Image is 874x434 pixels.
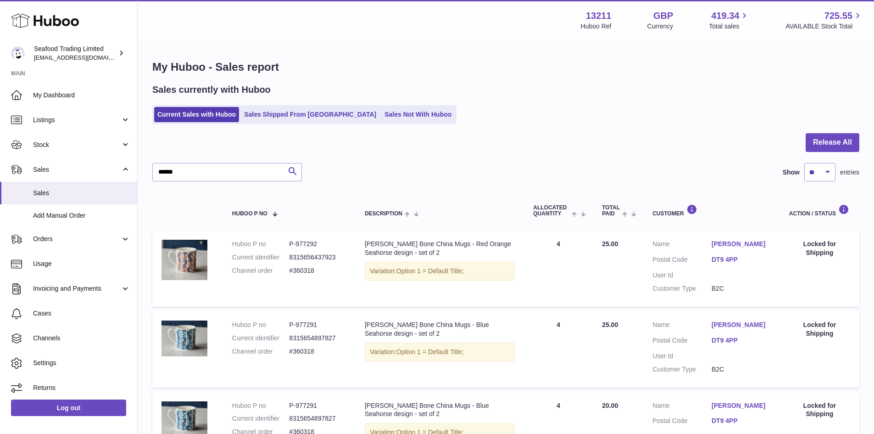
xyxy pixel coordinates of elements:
[365,240,515,257] div: [PERSON_NAME] Bone China Mugs - Red Orange Seahorse design - set of 2
[524,311,593,388] td: 4
[33,116,121,124] span: Listings
[289,266,346,275] dd: #360318
[33,284,121,293] span: Invoicing and Payments
[652,321,712,332] dt: Name
[11,400,126,416] a: Log out
[581,22,612,31] div: Huboo Ref
[34,54,135,61] span: [EMAIL_ADDRESS][DOMAIN_NAME]
[783,168,800,177] label: Show
[711,10,739,22] span: 419.34
[712,240,771,248] a: [PERSON_NAME]
[33,91,130,100] span: My Dashboard
[161,240,207,280] img: 132111738522012.png
[789,204,850,217] div: Action / Status
[602,240,618,248] span: 25.00
[289,414,346,423] dd: 8315654897827
[289,321,346,329] dd: P-977291
[241,107,379,122] a: Sales Shipped From [GEOGRAPHIC_DATA]
[33,359,130,367] span: Settings
[712,321,771,329] a: [PERSON_NAME]
[652,240,712,251] dt: Name
[232,253,289,262] dt: Current identifier
[806,133,859,152] button: Release All
[33,235,121,243] span: Orders
[789,240,850,257] div: Locked for Shipping
[161,321,207,356] img: 132111738522099.png
[652,271,712,280] dt: User Id
[154,107,239,122] a: Current Sales with Huboo
[533,205,569,217] span: ALLOCATED Quantity
[840,168,859,177] span: entries
[289,401,346,410] dd: P-977291
[289,334,346,343] dd: 8315654897827
[586,10,612,22] strong: 13211
[33,334,130,343] span: Channels
[365,401,515,419] div: [PERSON_NAME] Bone China Mugs - Blue Seahorse design - set of 2
[33,383,130,392] span: Returns
[396,267,464,275] span: Option 1 = Default Title;
[232,211,267,217] span: Huboo P no
[289,347,346,356] dd: #360318
[232,240,289,248] dt: Huboo P no
[381,107,455,122] a: Sales Not With Huboo
[365,343,515,361] div: Variation:
[232,334,289,343] dt: Current identifier
[709,22,750,31] span: Total sales
[11,46,25,60] img: online@rickstein.com
[232,414,289,423] dt: Current identifier
[33,141,121,149] span: Stock
[34,45,117,62] div: Seafood Trading Limited
[396,348,464,355] span: Option 1 = Default Title;
[602,321,618,328] span: 25.00
[152,60,859,74] h1: My Huboo - Sales report
[789,321,850,338] div: Locked for Shipping
[365,211,402,217] span: Description
[652,284,712,293] dt: Customer Type
[712,365,771,374] dd: B2C
[652,204,771,217] div: Customer
[712,255,771,264] a: DT9 4PP
[712,336,771,345] a: DT9 4PP
[33,259,130,268] span: Usage
[789,401,850,419] div: Locked for Shipping
[785,22,863,31] span: AVAILABLE Stock Total
[232,321,289,329] dt: Huboo P no
[647,22,674,31] div: Currency
[602,402,618,409] span: 20.00
[652,255,712,266] dt: Postal Code
[33,211,130,220] span: Add Manual Order
[289,253,346,262] dd: 8315656437923
[712,417,771,425] a: DT9 4PP
[652,401,712,412] dt: Name
[365,321,515,338] div: [PERSON_NAME] Bone China Mugs - Blue Seahorse design - set of 2
[785,10,863,31] a: 725.55 AVAILABLE Stock Total
[602,205,620,217] span: Total paid
[524,231,593,307] td: 4
[652,352,712,361] dt: User Id
[232,266,289,275] dt: Channel order
[824,10,852,22] span: 725.55
[709,10,750,31] a: 419.34 Total sales
[232,347,289,356] dt: Channel order
[33,165,121,174] span: Sales
[365,262,515,281] div: Variation:
[232,401,289,410] dt: Huboo P no
[33,189,130,197] span: Sales
[152,84,271,96] h2: Sales currently with Huboo
[653,10,673,22] strong: GBP
[712,284,771,293] dd: B2C
[652,365,712,374] dt: Customer Type
[289,240,346,248] dd: P-977292
[652,417,712,428] dt: Postal Code
[33,309,130,318] span: Cases
[712,401,771,410] a: [PERSON_NAME]
[652,336,712,347] dt: Postal Code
